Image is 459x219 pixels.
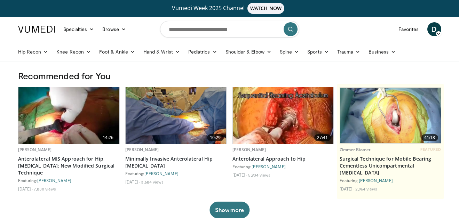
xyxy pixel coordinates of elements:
[420,147,441,152] span: FEATURED
[232,147,266,153] a: [PERSON_NAME]
[207,134,224,141] span: 10:29
[125,171,227,176] div: Featuring:
[248,172,270,178] li: 5,934 views
[233,87,334,144] img: 04dc894d-c1b4-47fb-aa86-e9435c337761.620x360_q85_upscale.jpg
[52,45,95,59] a: Knee Recon
[144,171,179,176] a: [PERSON_NAME]
[18,178,120,183] div: Featuring:
[340,155,441,176] a: Surgical Technique for Mobile Bearing Cementless Unicompartmental [MEDICAL_DATA]
[209,202,250,218] button: Show more
[359,178,393,183] a: [PERSON_NAME]
[340,186,355,192] li: [DATE]
[355,186,377,192] li: 2,964 views
[340,147,371,153] a: Zimmer Biomet
[18,70,441,81] h3: Recommended for You
[14,45,53,59] a: Hip Recon
[18,147,52,153] a: [PERSON_NAME]
[18,87,119,144] img: 23341921-4488-46b0-b466-4d28831c3702.620x360_q85_upscale.jpg
[98,22,130,36] a: Browse
[141,179,164,185] li: 3,684 views
[394,22,423,36] a: Favorites
[252,164,286,169] a: [PERSON_NAME]
[126,87,227,144] a: 10:29
[421,134,438,141] span: 41:18
[18,186,33,192] li: [DATE]
[18,26,55,33] img: VuMedi Logo
[139,45,184,59] a: Hand & Wrist
[59,22,98,36] a: Specialties
[427,22,441,36] a: D
[232,164,334,169] div: Featuring:
[340,87,441,144] a: 41:18
[221,45,276,59] a: Shoulder & Elbow
[232,172,247,178] li: [DATE]
[100,134,117,141] span: 14:26
[303,45,333,59] a: Sports
[333,45,365,59] a: Trauma
[247,3,284,14] span: WATCH NOW
[19,3,440,14] a: Vumedi Week 2025 ChannelWATCH NOW
[18,155,120,176] a: Anterolateral MIS Approach for Hip [MEDICAL_DATA]: New Modified Surgical Technique
[233,87,334,144] a: 27:41
[125,147,159,153] a: [PERSON_NAME]
[276,45,303,59] a: Spine
[125,155,227,169] a: Minimally Invasive Anterolateral Hip [MEDICAL_DATA]
[126,87,227,144] img: cbff06ea-3a46-44ac-a545-31caee9df9e0.620x360_q85_upscale.jpg
[340,178,441,183] div: Featuring:
[184,45,221,59] a: Pediatrics
[125,179,140,185] li: [DATE]
[37,178,71,183] a: [PERSON_NAME]
[160,21,299,38] input: Search topics, interventions
[340,88,441,143] img: e9ed289e-2b85-4599-8337-2e2b4fe0f32a.620x360_q85_upscale.jpg
[232,155,334,162] a: Anterolateral Approach to Hip
[18,87,119,144] a: 14:26
[364,45,400,59] a: Business
[34,186,56,192] li: 7,830 views
[95,45,139,59] a: Foot & Ankle
[314,134,331,141] span: 27:41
